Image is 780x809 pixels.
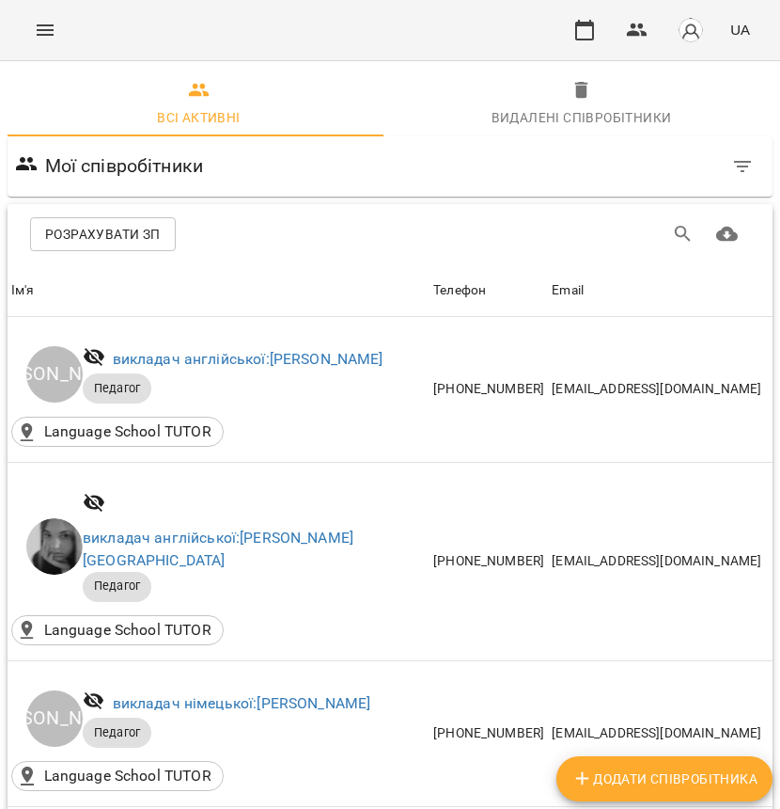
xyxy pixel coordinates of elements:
[548,660,772,806] td: [EMAIL_ADDRESS][DOMAIN_NAME]
[705,212,750,257] button: Завантажити CSV
[571,768,757,790] span: Додати співробітника
[11,615,224,645] div: Language School TUTOR()
[552,279,584,302] div: Email
[11,417,224,447] div: Language School TUTOR()
[429,660,548,806] td: [PHONE_NUMBER]
[157,106,240,129] div: Всі активні
[83,380,151,397] span: Педагог
[433,279,486,302] div: Телефон
[83,724,151,741] span: Педагог
[661,212,706,257] button: Пошук
[44,765,211,787] p: Language School TUTOR
[113,694,371,712] a: викладач німецької:[PERSON_NAME]
[433,279,544,302] span: Телефон
[83,578,151,595] span: Педагог
[552,279,769,302] span: Email
[45,151,204,181] h6: Мої співробітники
[11,279,426,302] span: Ім'я
[11,761,224,791] div: Language School TUTOR()
[723,12,757,47] button: UA
[433,279,486,302] div: Sort
[429,463,548,660] td: [PHONE_NUMBER]
[11,279,35,302] div: Ім'я
[26,518,83,575] img: Анастасія Загороднюк
[26,346,83,403] div: [PERSON_NAME]
[552,279,584,302] div: Sort
[548,317,772,463] td: [EMAIL_ADDRESS][DOMAIN_NAME]
[44,619,211,642] p: Language School TUTOR
[11,279,35,302] div: Sort
[23,8,68,53] button: Menu
[491,106,672,129] div: Видалені cпівробітники
[730,20,750,40] span: UA
[8,204,772,264] div: Table Toolbar
[429,317,548,463] td: [PHONE_NUMBER]
[83,529,353,569] a: викладач англійської:[PERSON_NAME][GEOGRAPHIC_DATA]
[678,17,704,43] img: avatar_s.png
[548,463,772,660] td: [EMAIL_ADDRESS][DOMAIN_NAME]
[45,223,161,246] span: Розрахувати ЗП
[44,420,211,443] p: Language School TUTOR
[26,690,83,747] div: [PERSON_NAME]
[556,756,772,801] button: Додати співробітника
[113,350,383,368] a: викладач англійської:[PERSON_NAME]
[30,217,176,251] button: Розрахувати ЗП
